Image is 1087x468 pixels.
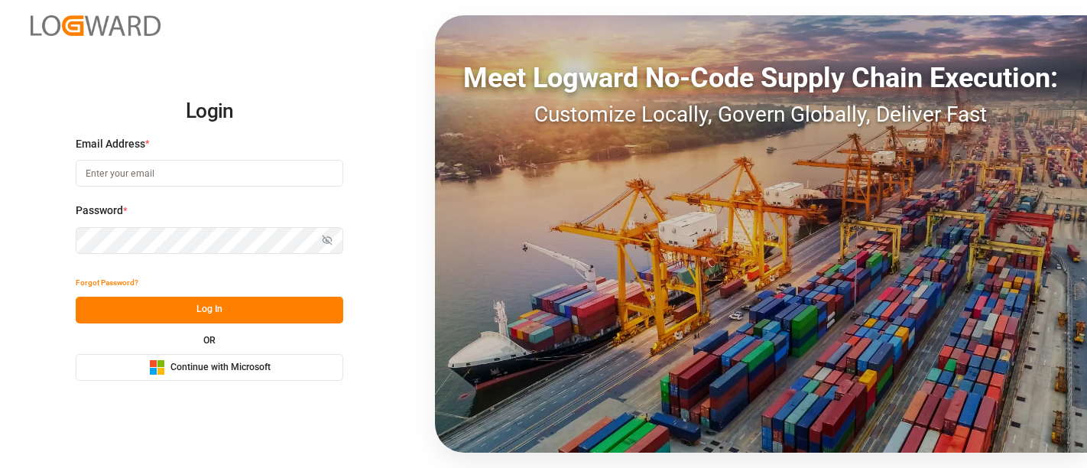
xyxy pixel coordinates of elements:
[76,203,123,219] span: Password
[76,270,138,297] button: Forgot Password?
[76,297,343,323] button: Log In
[76,136,145,152] span: Email Address
[170,361,271,375] span: Continue with Microsoft
[435,99,1087,131] div: Customize Locally, Govern Globally, Deliver Fast
[435,57,1087,99] div: Meet Logward No-Code Supply Chain Execution:
[31,15,161,36] img: Logward_new_orange.png
[76,354,343,381] button: Continue with Microsoft
[76,87,343,136] h2: Login
[76,160,343,187] input: Enter your email
[203,336,216,345] small: OR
